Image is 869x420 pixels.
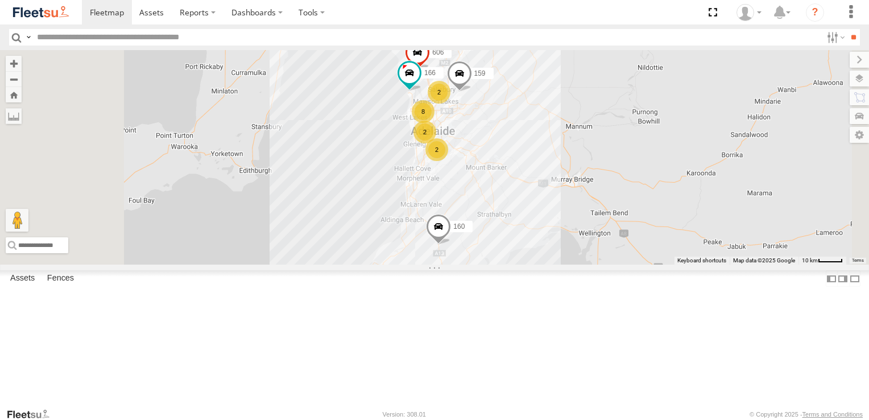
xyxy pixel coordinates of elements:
label: Map Settings [850,127,869,143]
button: Keyboard shortcuts [677,257,726,265]
div: 2 [428,81,450,104]
a: Terms and Conditions [802,411,863,418]
button: Map Scale: 10 km per 40 pixels [798,257,846,265]
label: Search Filter Options [822,29,847,46]
button: Zoom in [6,56,22,71]
span: 10 km [802,257,818,263]
button: Zoom Home [6,87,22,102]
label: Assets [5,271,40,287]
label: Hide Summary Table [849,270,860,287]
label: Dock Summary Table to the Left [826,270,837,287]
span: 606 [432,48,444,56]
div: © Copyright 2025 - [750,411,863,418]
span: 159 [474,69,486,77]
div: 2 [425,138,448,161]
label: Dock Summary Table to the Right [837,270,849,287]
i: ? [806,3,824,22]
span: 166 [424,69,436,77]
label: Search Query [24,29,33,46]
span: Map data ©2025 Google [733,257,795,263]
a: Visit our Website [6,409,59,420]
div: 8 [412,100,435,123]
span: 160 [453,223,465,230]
button: Drag Pegman onto the map to open Street View [6,209,28,232]
div: Arb Quin [733,4,765,21]
div: 2 [413,121,436,143]
button: Zoom out [6,71,22,87]
img: fleetsu-logo-horizontal.svg [11,5,71,20]
label: Fences [42,271,80,287]
label: Measure [6,108,22,124]
div: Version: 308.01 [383,411,426,418]
a: Terms (opens in new tab) [852,258,864,262]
